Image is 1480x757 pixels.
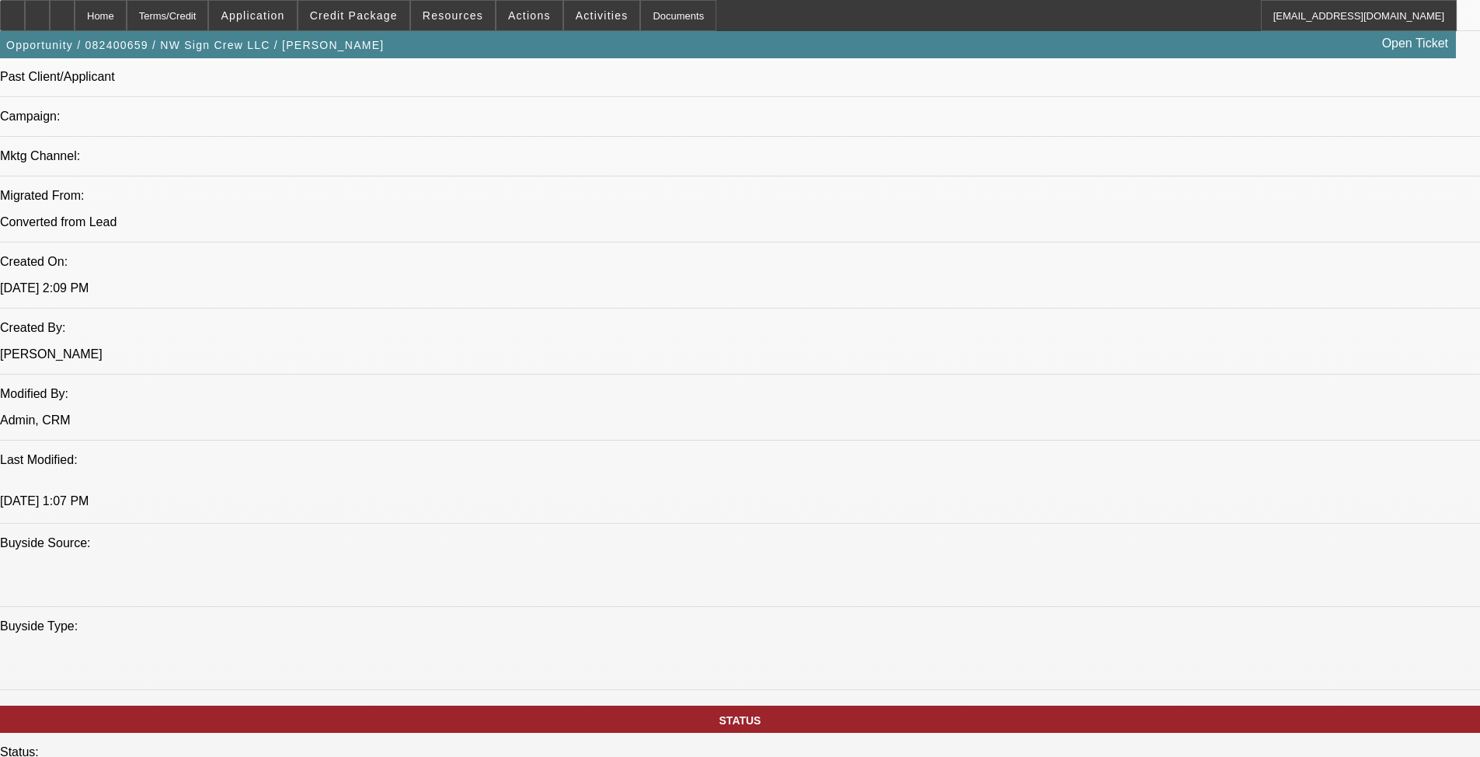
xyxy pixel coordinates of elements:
span: Application [221,9,284,22]
span: Activities [576,9,629,22]
button: Actions [496,1,562,30]
button: Resources [411,1,495,30]
button: Activities [564,1,640,30]
span: Opportunity / 082400659 / NW Sign Crew LLC / [PERSON_NAME] [6,39,384,51]
button: Application [209,1,296,30]
span: Actions [508,9,551,22]
span: STATUS [719,714,761,727]
span: Resources [423,9,483,22]
a: Open Ticket [1376,30,1454,57]
span: Credit Package [310,9,398,22]
button: Credit Package [298,1,409,30]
